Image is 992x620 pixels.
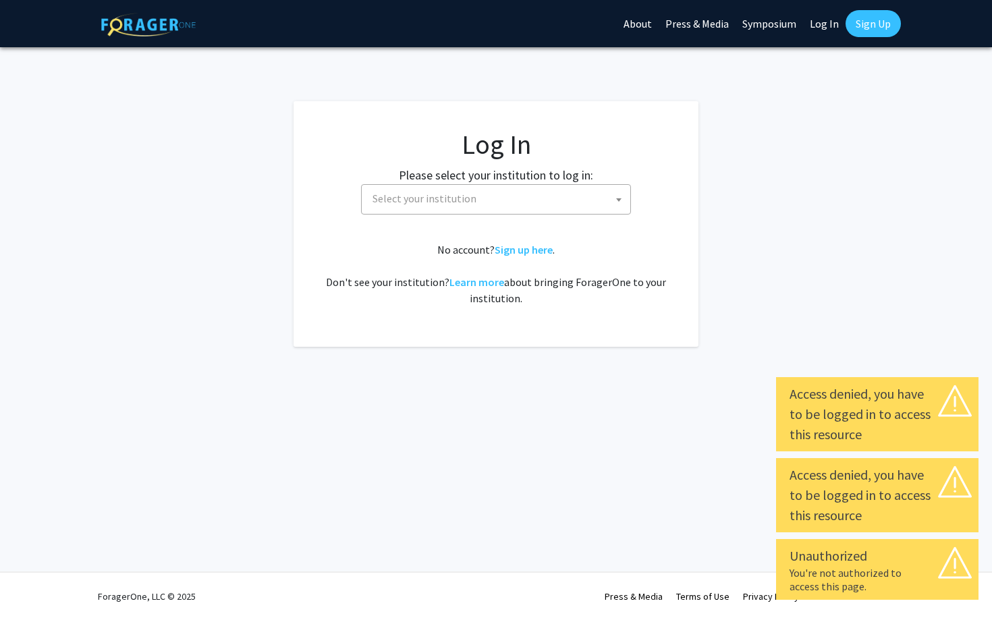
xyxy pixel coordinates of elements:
div: You're not authorized to access this page. [790,566,965,593]
a: Learn more about bringing ForagerOne to your institution [449,275,504,289]
div: ForagerOne, LLC © 2025 [98,573,196,620]
div: No account? . Don't see your institution? about bringing ForagerOne to your institution. [321,242,671,306]
a: Sign up here [495,243,553,256]
span: Select your institution [373,192,476,205]
a: Privacy Policy [743,590,799,602]
div: Access denied, you have to be logged in to access this resource [790,384,965,445]
div: Access denied, you have to be logged in to access this resource [790,465,965,526]
label: Please select your institution to log in: [399,166,593,184]
h1: Log In [321,128,671,161]
span: Select your institution [367,185,630,213]
a: Terms of Use [676,590,729,602]
a: Sign Up [846,10,901,37]
a: Press & Media [605,590,663,602]
div: Unauthorized [790,546,965,566]
span: Select your institution [361,184,631,215]
img: ForagerOne Logo [101,13,196,36]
